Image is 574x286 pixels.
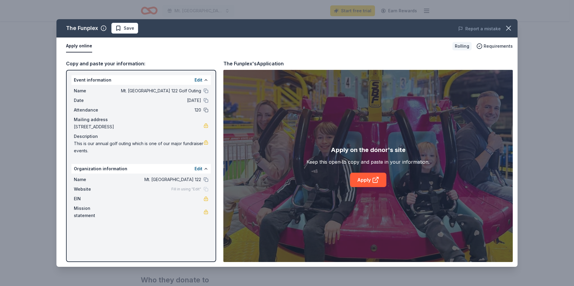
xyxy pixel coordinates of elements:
[195,76,202,84] button: Edit
[74,97,114,104] span: Date
[195,165,202,172] button: Edit
[74,87,114,94] span: Name
[111,23,138,34] button: Save
[223,60,284,67] div: The Funplex's Application
[74,205,114,219] span: Mission statement
[74,133,208,140] div: Description
[66,23,98,33] div: The Funplex
[74,123,204,130] span: [STREET_ADDRESS]
[66,40,92,52] button: Apply online
[74,186,114,193] span: Website
[458,25,501,32] button: Report a mistake
[114,97,201,104] span: [DATE]
[71,164,211,174] div: Organization information
[124,25,134,32] span: Save
[331,145,406,155] div: Apply on the donor's site
[171,187,201,192] span: Fill in using "Edit"
[66,60,216,67] div: Copy and paste your information:
[452,42,472,50] div: Rolling
[350,173,386,187] a: Apply
[74,140,204,154] span: This is our annual golf outing which is one of our major fundraiser events.
[74,106,114,114] span: Attendance
[74,195,114,202] span: EIN
[114,106,201,114] span: 120
[484,43,513,50] span: Requirements
[71,75,211,85] div: Event information
[74,176,114,183] span: Name
[114,87,201,94] span: Mt. [GEOGRAPHIC_DATA] 122 Golf Outing
[307,158,430,165] div: Keep this open to copy and paste in your information.
[476,43,513,50] button: Requirements
[114,176,201,183] span: Mt. [GEOGRAPHIC_DATA] 122
[74,116,208,123] div: Mailing address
